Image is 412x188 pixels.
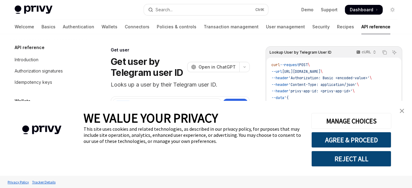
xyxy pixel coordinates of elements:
[111,56,185,78] h1: Get user by Telegram user ID
[84,126,302,144] div: This site uses cookies and related technologies, as described in our privacy policy, for purposes...
[102,20,117,34] a: Wallets
[381,48,389,56] button: Copy the contents from the code block
[288,82,357,87] span: 'Content-Type: application/json'
[288,89,353,94] span: 'privy-app-id: <privy-app-id>'
[30,177,57,187] a: Tracker Details
[311,113,391,129] button: MANAGE CHOICES
[223,99,248,110] button: Try it
[396,105,408,117] a: close banner
[271,62,280,67] span: curl
[15,67,63,75] div: Authorization signatures
[271,95,284,100] span: --data
[10,54,88,65] a: Introduction
[312,20,330,34] a: Security
[9,117,74,143] img: company logo
[288,76,370,80] span: 'Authorization: Basic <encoded-value>'
[321,69,323,74] span: \
[271,76,288,80] span: --header
[370,76,372,80] span: \
[311,151,391,167] button: REJECT ALL
[187,62,239,72] button: Open in ChatGPT
[10,77,88,88] a: Idempotency keys
[15,5,52,14] img: light logo
[284,95,288,100] span: '{
[390,48,398,56] button: Ask AI
[357,82,359,87] span: \
[10,66,88,76] a: Authorization signatures
[353,47,379,58] button: cURL
[321,7,338,13] a: Support
[84,110,218,126] span: WE VALUE YOUR PRIVACY
[337,20,354,34] a: Recipes
[15,98,30,105] h5: Wallets
[266,20,305,34] a: User management
[345,5,383,15] a: Dashboard
[271,69,282,74] span: --url
[144,4,268,15] button: Open search
[311,132,391,148] button: AGREE & PROCEED
[125,20,149,34] a: Connectors
[282,69,321,74] span: [URL][DOMAIN_NAME]
[15,20,34,34] a: Welcome
[271,89,288,94] span: --header
[15,44,45,51] h5: API reference
[41,20,56,34] a: Basics
[111,80,250,89] p: Looks up a user by their Telegram user ID.
[227,101,238,108] span: Try it
[388,5,397,15] button: Toggle dark mode
[299,62,308,67] span: POST
[157,20,196,34] a: Policies & controls
[255,7,264,12] span: Ctrl K
[6,177,30,187] a: Privacy Policy
[271,82,288,87] span: --header
[270,50,331,55] span: Lookup User by Telegram User ID
[115,101,131,108] div: POST
[15,79,52,86] div: Idempotency keys
[350,7,373,13] span: Dashboard
[353,89,355,94] span: \
[63,20,94,34] a: Authentication
[362,50,371,55] p: cURL
[156,6,173,13] div: Search...
[361,20,390,34] a: API reference
[111,47,250,53] div: Get user
[301,7,313,13] a: Demo
[308,62,310,67] span: \
[280,62,299,67] span: --request
[400,109,404,113] img: close banner
[199,64,236,70] span: Open in ChatGPT
[15,56,38,63] div: Introduction
[204,20,259,34] a: Transaction management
